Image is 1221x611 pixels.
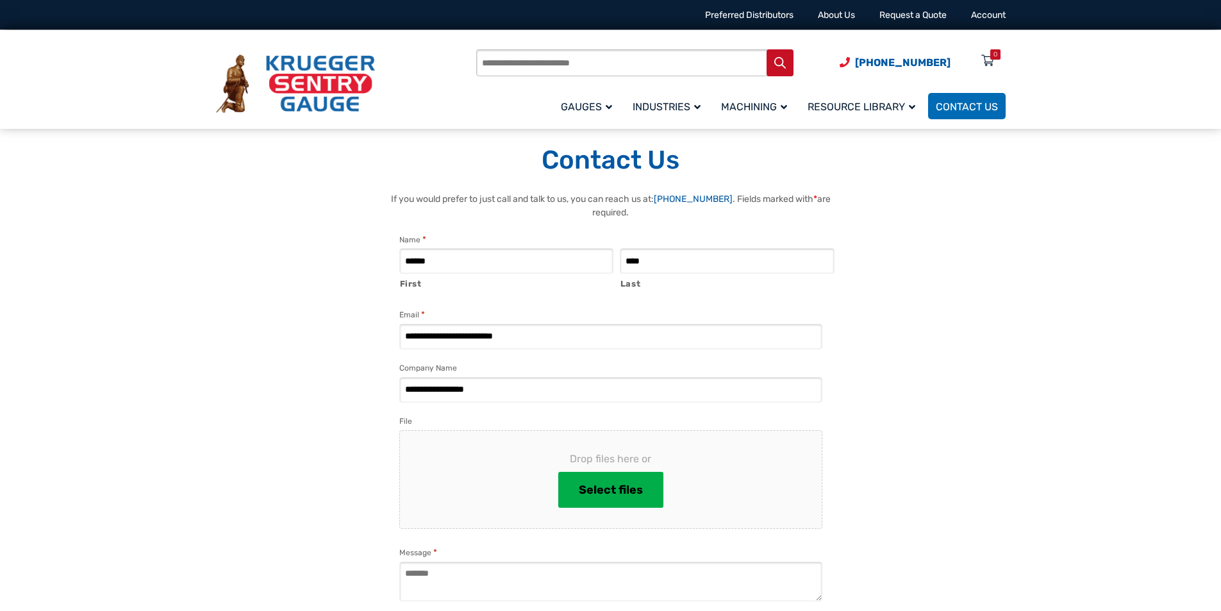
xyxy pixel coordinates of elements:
a: Preferred Distributors [705,10,793,21]
span: Gauges [561,101,612,113]
span: Drop files here or [420,451,801,467]
span: [PHONE_NUMBER] [855,56,951,69]
img: Krueger Sentry Gauge [216,54,375,113]
legend: Name [399,233,426,246]
label: Email [399,308,425,321]
p: If you would prefer to just call and talk to us, you can reach us at: . Fields marked with are re... [386,192,835,219]
a: [PHONE_NUMBER] [654,194,733,205]
span: Resource Library [808,101,915,113]
a: Request a Quote [879,10,947,21]
a: Resource Library [800,91,928,121]
label: First [400,274,614,290]
a: About Us [818,10,855,21]
span: Machining [721,101,787,113]
label: File [399,415,412,428]
span: Contact Us [936,101,998,113]
span: Industries [633,101,701,113]
label: Message [399,546,437,559]
div: 0 [993,49,997,60]
a: Industries [625,91,713,121]
h1: Contact Us [216,144,1006,176]
a: Account [971,10,1006,21]
a: Gauges [553,91,625,121]
a: Phone Number (920) 434-8860 [840,54,951,71]
a: Contact Us [928,93,1006,119]
label: Last [620,274,835,290]
label: Company Name [399,362,457,374]
button: select files, file [558,472,663,508]
a: Machining [713,91,800,121]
